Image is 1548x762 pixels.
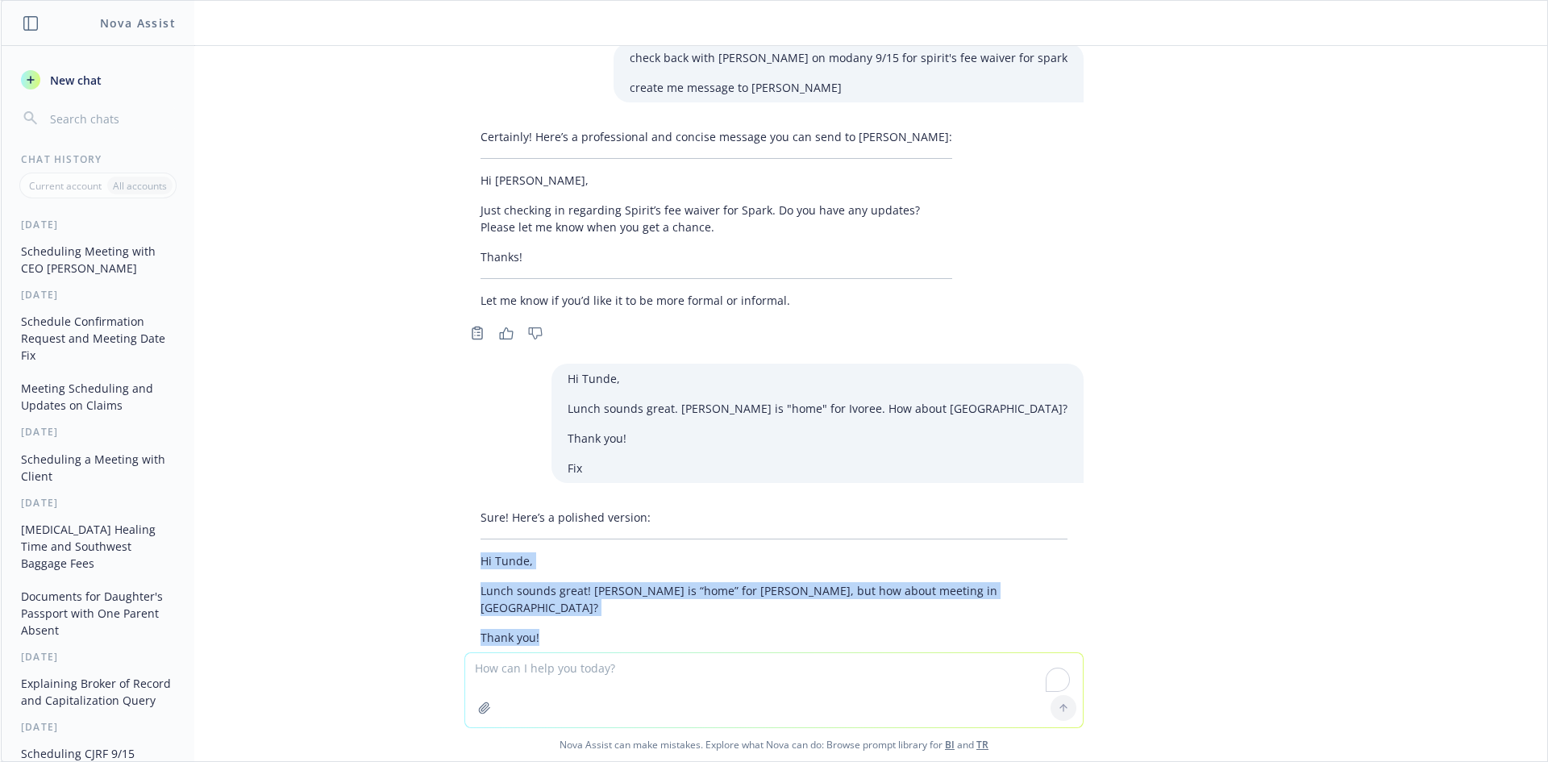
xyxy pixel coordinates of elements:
button: Documents for Daughter's Passport with One Parent Absent [15,583,181,643]
p: Hi Tunde, [568,370,1067,387]
p: Just checking in regarding Spirit’s fee waiver for Spark. Do you have any updates? Please let me ... [481,202,952,235]
p: All accounts [113,179,167,193]
a: TR [976,738,988,752]
p: Current account [29,179,102,193]
button: Scheduling Meeting with CEO [PERSON_NAME] [15,238,181,281]
span: Nova Assist can make mistakes. Explore what Nova can do: Browse prompt library for and [7,728,1541,761]
button: Explaining Broker of Record and Capitalization Query [15,670,181,714]
p: Hi Tunde, [481,552,1067,569]
button: [MEDICAL_DATA] Healing Time and Southwest Baggage Fees [15,516,181,577]
p: Let me know if you’d like it to be more formal or informal. [481,292,952,309]
p: Sure! Here’s a polished version: [481,509,1067,526]
p: Lunch sounds great. [PERSON_NAME] is "home" for Ivoree. How about [GEOGRAPHIC_DATA]? [568,400,1067,417]
div: [DATE] [2,218,194,231]
p: Hi [PERSON_NAME], [481,172,952,189]
div: [DATE] [2,496,194,510]
div: [DATE] [2,288,194,302]
h1: Nova Assist [100,15,176,31]
button: Scheduling a Meeting with Client [15,446,181,489]
button: Thumbs down [522,322,548,344]
p: Lunch sounds great! [PERSON_NAME] is “home” for [PERSON_NAME], but how about meeting in [GEOGRAPH... [481,582,1067,616]
div: [DATE] [2,650,194,664]
input: Search chats [47,107,175,130]
button: New chat [15,65,181,94]
p: Certainly! Here’s a professional and concise message you can send to [PERSON_NAME]: [481,128,952,145]
span: New chat [47,72,102,89]
textarea: To enrich screen reader interactions, please activate Accessibility in Grammarly extension settings [465,653,1083,727]
svg: Copy to clipboard [470,326,485,340]
p: Fix [568,460,1067,477]
button: Schedule Confirmation Request and Meeting Date Fix [15,308,181,369]
a: BI [945,738,955,752]
p: Thank you! [568,430,1067,447]
button: Meeting Scheduling and Updates on Claims [15,375,181,418]
div: [DATE] [2,720,194,734]
div: [DATE] [2,425,194,439]
div: Chat History [2,152,194,166]
p: Thank you! [481,629,1067,646]
p: Thanks! [481,248,952,265]
p: check back with [PERSON_NAME] on modany 9/15 for spirit's fee waiver for spark [630,49,1067,66]
p: create me message to [PERSON_NAME] [630,79,1067,96]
